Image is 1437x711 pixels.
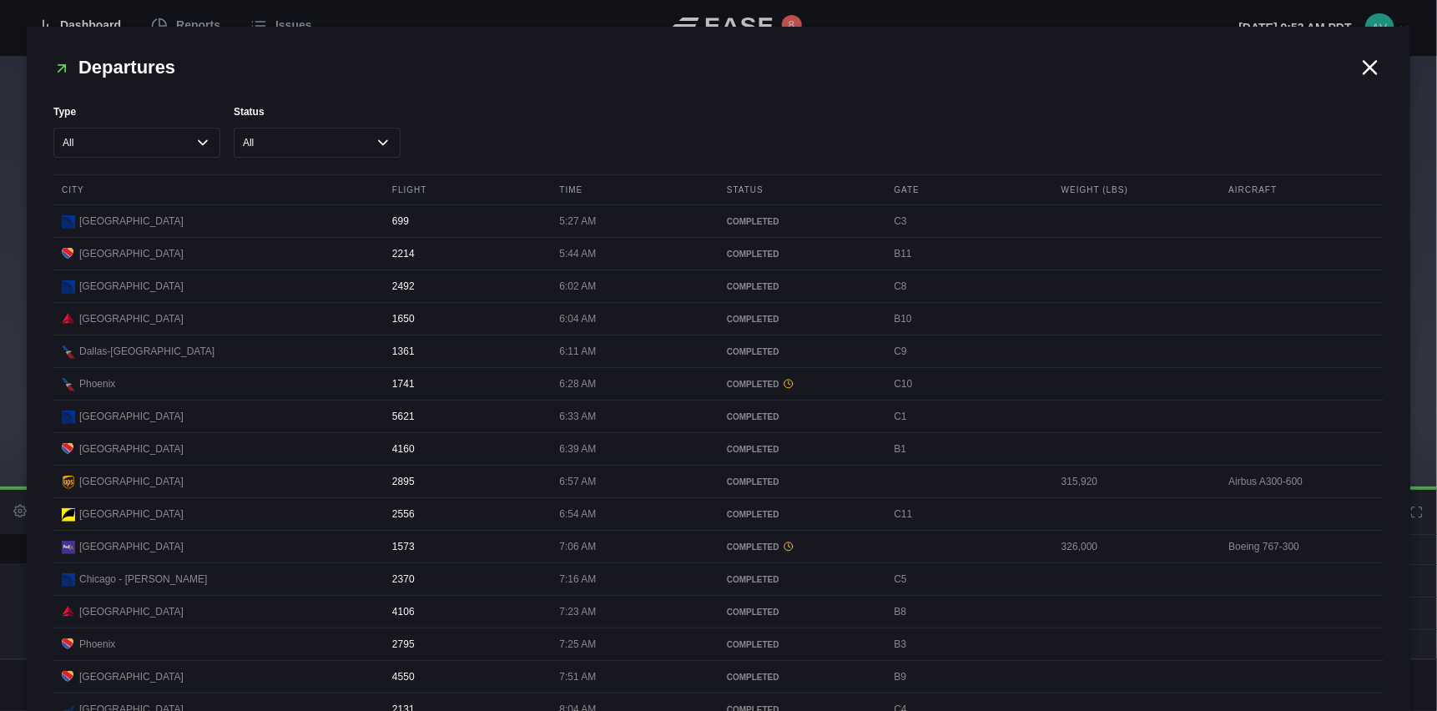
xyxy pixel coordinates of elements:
span: B1 [895,443,907,455]
span: 6:57 AM [560,476,597,487]
div: Flight [384,175,547,204]
span: 6:54 AM [560,508,597,520]
div: 4160 [384,433,547,465]
span: 315,920 [1061,476,1097,487]
label: Type [53,104,220,119]
h2: Departures [53,53,1357,81]
span: B8 [895,606,907,618]
label: Status [234,104,401,119]
span: 6:33 AM [560,411,597,422]
span: Boeing 767-300 [1229,541,1300,552]
span: Chicago - [PERSON_NAME] [79,572,207,587]
span: 326,000 [1061,541,1097,552]
div: COMPLETED [727,280,874,293]
div: COMPLETED [727,606,874,618]
div: 4550 [384,661,547,693]
span: C1 [895,411,907,422]
div: 1361 [384,335,547,367]
div: Gate [886,175,1050,204]
div: COMPLETED [727,215,874,228]
div: 4106 [384,596,547,628]
div: COMPLETED [727,508,874,521]
div: COMPLETED [727,638,874,651]
span: 7:51 AM [560,671,597,683]
div: 2895 [384,466,547,497]
span: 7:23 AM [560,606,597,618]
div: 2214 [384,238,547,270]
span: Phoenix [79,637,115,652]
span: Phoenix [79,376,115,391]
span: 6:39 AM [560,443,597,455]
span: [GEOGRAPHIC_DATA] [79,441,184,456]
span: C3 [895,215,907,227]
span: [GEOGRAPHIC_DATA] [79,507,184,522]
div: COMPLETED [727,313,874,325]
span: 6:11 AM [560,345,597,357]
div: 2795 [384,628,547,660]
div: 1741 [384,368,547,400]
span: 7:25 AM [560,638,597,650]
span: [GEOGRAPHIC_DATA] [79,474,184,489]
div: COMPLETED [727,476,874,488]
div: 1650 [384,303,547,335]
span: C10 [895,378,913,390]
div: COMPLETED [727,248,874,260]
div: COMPLETED [727,573,874,586]
span: Dallas-[GEOGRAPHIC_DATA] [79,344,214,359]
div: Time [552,175,715,204]
span: 6:28 AM [560,378,597,390]
span: [GEOGRAPHIC_DATA] [79,669,184,684]
span: B9 [895,671,907,683]
div: COMPLETED [727,345,874,358]
div: Weight (lbs) [1053,175,1217,204]
span: C11 [895,508,913,520]
span: C8 [895,280,907,292]
span: B11 [895,248,912,260]
span: [GEOGRAPHIC_DATA] [79,279,184,294]
span: [GEOGRAPHIC_DATA] [79,214,184,229]
div: 1573 [384,531,547,562]
div: City [53,175,380,204]
div: 2370 [384,563,547,595]
span: [GEOGRAPHIC_DATA] [79,604,184,619]
div: COMPLETED [727,378,874,391]
span: 6:04 AM [560,313,597,325]
span: [GEOGRAPHIC_DATA] [79,246,184,261]
span: C9 [895,345,907,357]
span: [GEOGRAPHIC_DATA] [79,311,184,326]
div: Status [718,175,882,204]
div: COMPLETED [727,411,874,423]
div: 699 [384,205,547,237]
div: Aircraft [1221,175,1384,204]
div: 5621 [384,401,547,432]
span: C5 [895,573,907,585]
span: B3 [895,638,907,650]
div: 2556 [384,498,547,530]
span: 6:02 AM [560,280,597,292]
div: COMPLETED [727,443,874,456]
span: 7:06 AM [560,541,597,552]
div: 2492 [384,270,547,302]
span: Airbus A300-600 [1229,476,1303,487]
span: B10 [895,313,912,325]
div: COMPLETED [727,671,874,683]
span: 5:27 AM [560,215,597,227]
span: 5:44 AM [560,248,597,260]
span: [GEOGRAPHIC_DATA] [79,409,184,424]
span: 7:16 AM [560,573,597,585]
span: [GEOGRAPHIC_DATA] [79,539,184,554]
div: COMPLETED [727,541,874,553]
